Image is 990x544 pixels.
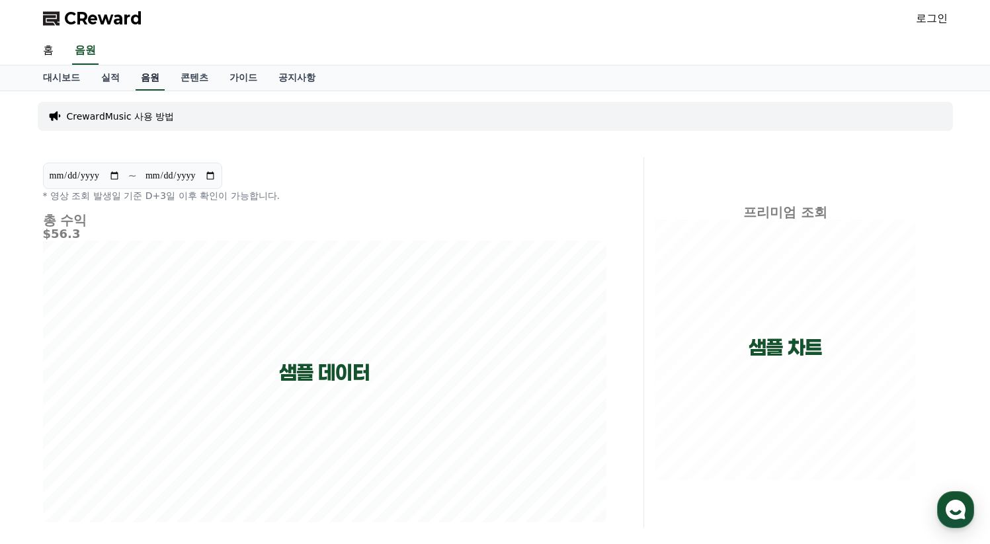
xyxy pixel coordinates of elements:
h4: 프리미엄 조회 [655,205,916,219]
a: 대화 [87,419,171,452]
a: 음원 [72,37,99,65]
span: 대화 [121,440,137,450]
p: ~ [128,168,137,184]
h4: 총 수익 [43,213,606,227]
a: CrewardMusic 사용 방법 [67,110,175,123]
p: 샘플 차트 [749,336,822,360]
a: 콘텐츠 [170,65,219,91]
span: CReward [64,8,142,29]
a: 홈 [4,419,87,452]
span: 설정 [204,439,220,449]
a: 설정 [171,419,254,452]
span: 홈 [42,439,50,449]
a: 음원 [136,65,165,91]
p: 샘플 데이터 [279,361,370,385]
a: 로그인 [916,11,948,26]
p: * 영상 조회 발생일 기준 D+3일 이후 확인이 가능합니다. [43,189,606,202]
a: 홈 [32,37,64,65]
h5: $56.3 [43,227,606,241]
a: 공지사항 [268,65,326,91]
a: CReward [43,8,142,29]
a: 실적 [91,65,130,91]
a: 가이드 [219,65,268,91]
a: 대시보드 [32,65,91,91]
